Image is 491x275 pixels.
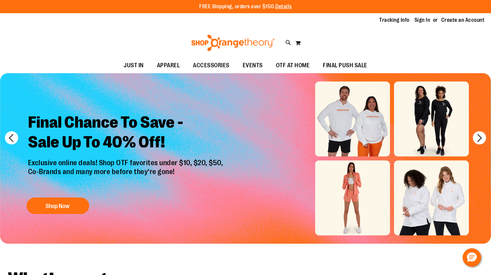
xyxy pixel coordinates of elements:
img: Shop Orangetheory [190,35,276,51]
a: EVENTS [236,58,269,73]
span: APPAREL [157,58,180,73]
a: FINAL PUSH SALE [316,58,374,73]
p: Exclusive online deals! Shop OTF favorites under $10, $20, $50, Co-Brands and many more before th... [23,159,230,191]
a: OTF AT HOME [269,58,317,73]
span: FINAL PUSH SALE [323,58,367,73]
button: next [473,131,486,144]
a: JUST IN [117,58,150,73]
span: EVENTS [243,58,263,73]
p: FREE Shipping, orders over $150. [199,3,292,11]
h2: Final Chance To Save - Sale Up To 40% Off! [23,107,230,159]
a: Final Chance To Save -Sale Up To 40% Off! Exclusive online deals! Shop OTF favorites under $10, $... [23,107,230,217]
a: ACCESSORIES [186,58,236,73]
a: Tracking Info [379,16,410,24]
a: Create an Account [441,16,485,24]
button: Hello, have a question? Let’s chat. [463,248,481,267]
span: JUST IN [124,58,144,73]
span: OTF AT HOME [276,58,310,73]
span: ACCESSORIES [193,58,230,73]
button: Shop Now [26,198,89,214]
button: prev [5,131,18,144]
a: Details [275,4,292,10]
a: Sign In [414,16,430,24]
a: APPAREL [150,58,187,73]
